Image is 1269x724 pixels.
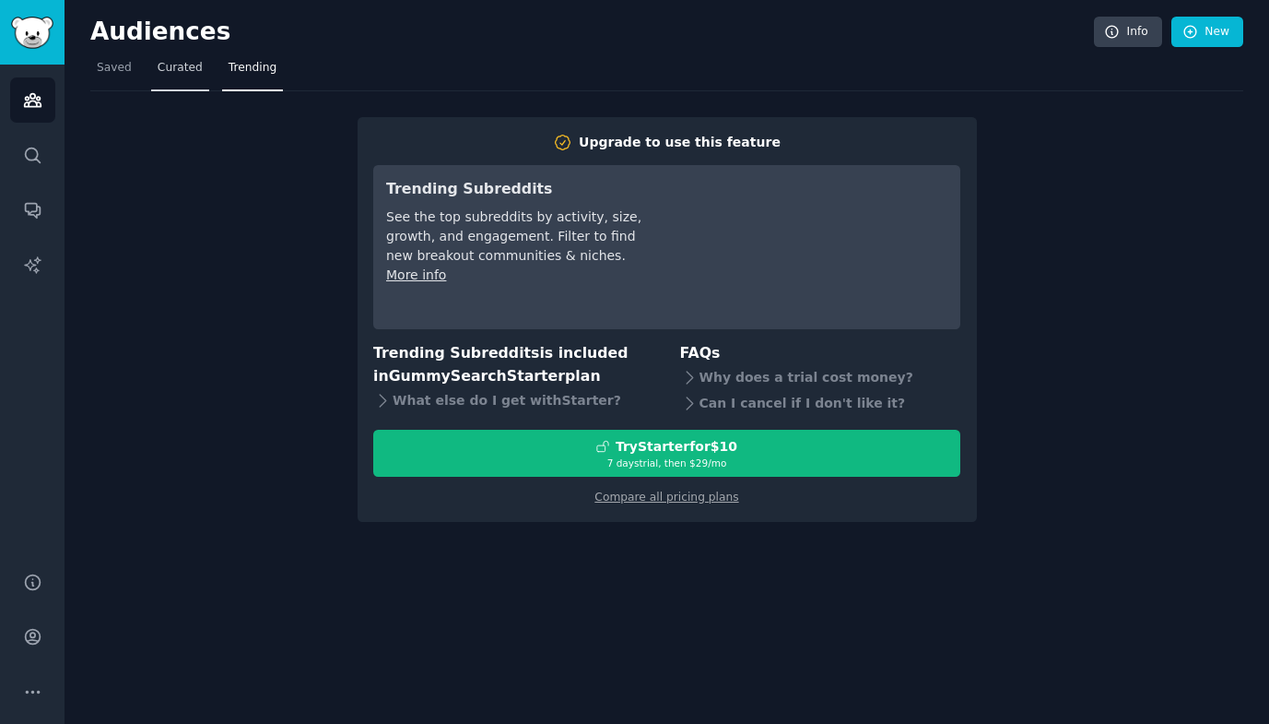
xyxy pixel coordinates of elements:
[11,17,53,49] img: GummySearch logo
[222,53,283,91] a: Trending
[616,437,737,457] div: Try Starter for $10
[680,342,961,365] h3: FAQs
[151,53,209,91] a: Curated
[1094,17,1162,48] a: Info
[158,60,203,77] span: Curated
[386,178,645,201] h3: Trending Subreddits
[1171,17,1243,48] a: New
[229,60,276,77] span: Trending
[90,18,1094,47] h2: Audiences
[373,387,654,413] div: What else do I get with Starter ?
[671,178,947,316] iframe: YouTube video player
[373,430,960,477] button: TryStarterfor$107 daystrial, then $29/mo
[373,342,654,387] h3: Trending Subreddits is included in plan
[97,60,132,77] span: Saved
[680,365,961,391] div: Why does a trial cost money?
[386,208,645,266] div: See the top subreddits by activity, size, growth, and engagement. Filter to find new breakout com...
[579,133,781,152] div: Upgrade to use this feature
[680,391,961,417] div: Can I cancel if I don't like it?
[90,53,138,91] a: Saved
[594,491,738,504] a: Compare all pricing plans
[389,367,565,385] span: GummySearch Starter
[386,267,446,282] a: More info
[374,457,959,469] div: 7 days trial, then $ 29 /mo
